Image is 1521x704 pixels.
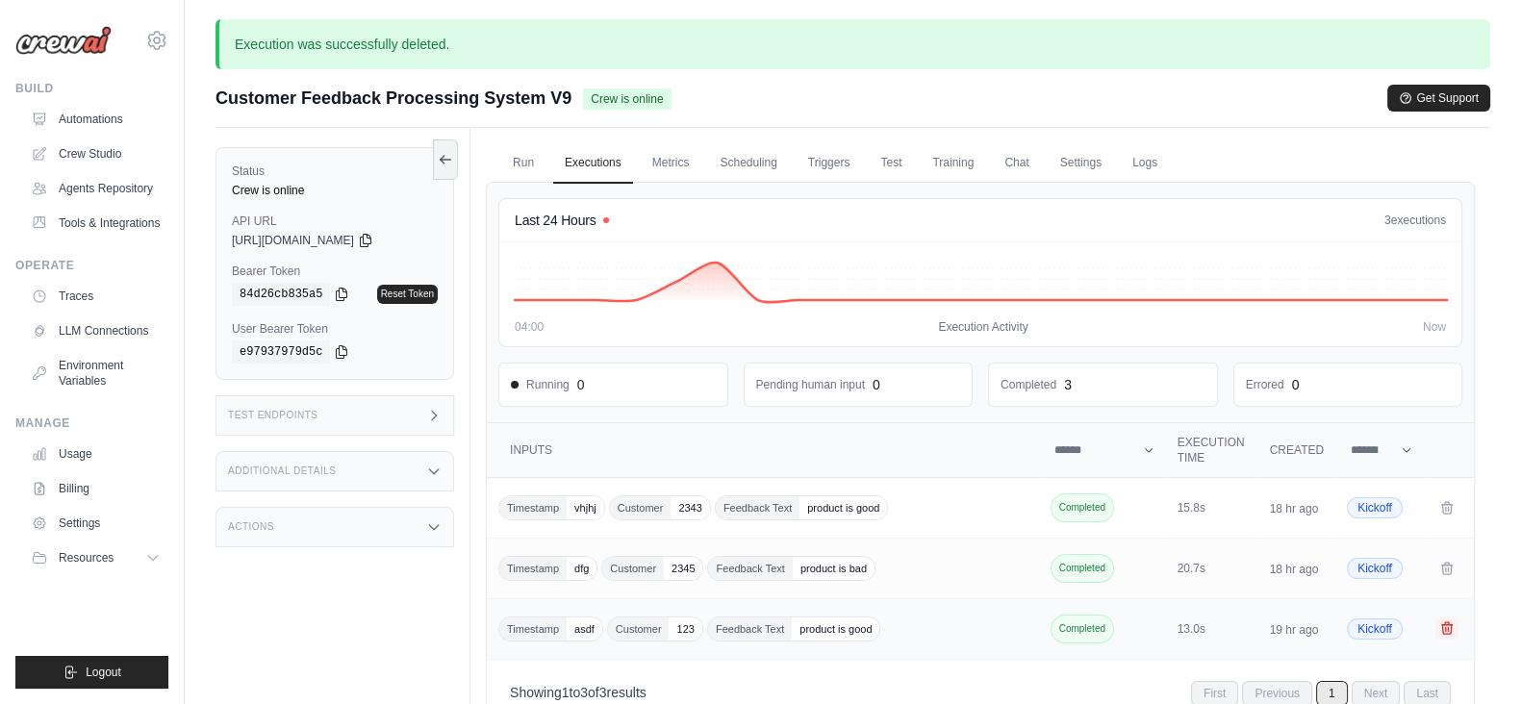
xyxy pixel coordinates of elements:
[602,557,664,580] span: Customer
[708,557,792,580] span: Feedback Text
[1121,143,1169,184] a: Logs
[1347,618,1403,640] span: Kickoff
[23,473,168,504] a: Billing
[716,496,799,519] span: Feedback Text
[23,173,168,204] a: Agents Repository
[599,685,607,700] span: 3
[869,143,913,184] a: Test
[232,321,438,337] label: User Bearer Token
[799,496,887,519] span: product is good
[232,163,438,179] label: Status
[499,617,567,641] span: Timestamp
[499,557,567,580] span: Timestamp
[797,143,862,184] a: Triggers
[708,617,792,641] span: Feedback Text
[1001,377,1056,392] dd: Completed
[377,285,438,304] a: Reset Token
[1270,623,1319,637] time: 19 hr ago
[23,281,168,312] a: Traces
[921,143,985,184] a: Training
[1292,375,1300,394] div: 0
[1178,621,1247,637] div: 13.0s
[1270,502,1319,515] time: 18 hr ago
[215,19,1490,69] p: Execution was successfully deleted.
[756,377,865,392] dd: Pending human input
[232,264,438,279] label: Bearer Token
[487,423,1043,478] th: Inputs
[1347,558,1403,579] span: Kickoff
[562,685,570,700] span: 1
[499,496,567,519] span: Timestamp
[1423,319,1446,335] span: Now
[15,656,168,689] button: Logout
[567,617,602,641] span: asdf
[23,439,168,469] a: Usage
[1051,615,1114,643] span: Completed
[515,211,596,230] h4: Last 24 Hours
[23,104,168,135] a: Automations
[1178,500,1247,515] div: 15.8s
[1258,423,1335,478] th: Created
[510,683,646,702] p: Showing to of results
[15,415,168,431] div: Manage
[1051,493,1114,522] span: Completed
[232,283,330,306] code: 84d26cb835a5
[15,81,168,96] div: Build
[1166,423,1258,478] th: Execution Time
[610,496,672,519] span: Customer
[873,375,880,394] div: 0
[1387,85,1490,112] button: Get Support
[23,138,168,169] a: Crew Studio
[228,465,336,477] h3: Additional Details
[501,143,545,184] a: Run
[23,508,168,539] a: Settings
[553,143,633,184] a: Executions
[567,496,604,519] span: vhjhj
[15,258,168,273] div: Operate
[938,319,1027,335] span: Execution Activity
[59,550,114,566] span: Resources
[708,143,788,184] a: Scheduling
[1064,375,1072,394] div: 3
[23,542,168,573] button: Resources
[669,617,701,641] span: 123
[567,557,596,580] span: dfg
[793,557,875,580] span: product is bad
[232,183,438,198] div: Crew is online
[608,617,670,641] span: Customer
[23,208,168,239] a: Tools & Integrations
[1384,214,1391,227] span: 3
[232,233,354,248] span: [URL][DOMAIN_NAME]
[1347,497,1403,518] span: Kickoff
[515,319,544,335] span: 04:00
[228,410,318,421] h3: Test Endpoints
[577,375,585,394] div: 0
[228,521,274,533] h3: Actions
[215,85,571,112] span: Customer Feedback Processing System V9
[792,617,879,641] span: product is good
[23,350,168,396] a: Environment Variables
[511,377,570,392] span: Running
[15,26,112,55] img: Logo
[1246,377,1284,392] dd: Errored
[641,143,701,184] a: Metrics
[1384,213,1446,228] div: executions
[671,496,709,519] span: 2343
[1051,554,1114,583] span: Completed
[1049,143,1113,184] a: Settings
[664,557,702,580] span: 2345
[23,315,168,346] a: LLM Connections
[86,665,121,680] span: Logout
[232,214,438,229] label: API URL
[993,143,1040,184] a: Chat
[1270,563,1319,576] time: 18 hr ago
[232,340,330,364] code: e97937979d5c
[1178,561,1247,576] div: 20.7s
[580,685,588,700] span: 3
[583,88,671,110] span: Crew is online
